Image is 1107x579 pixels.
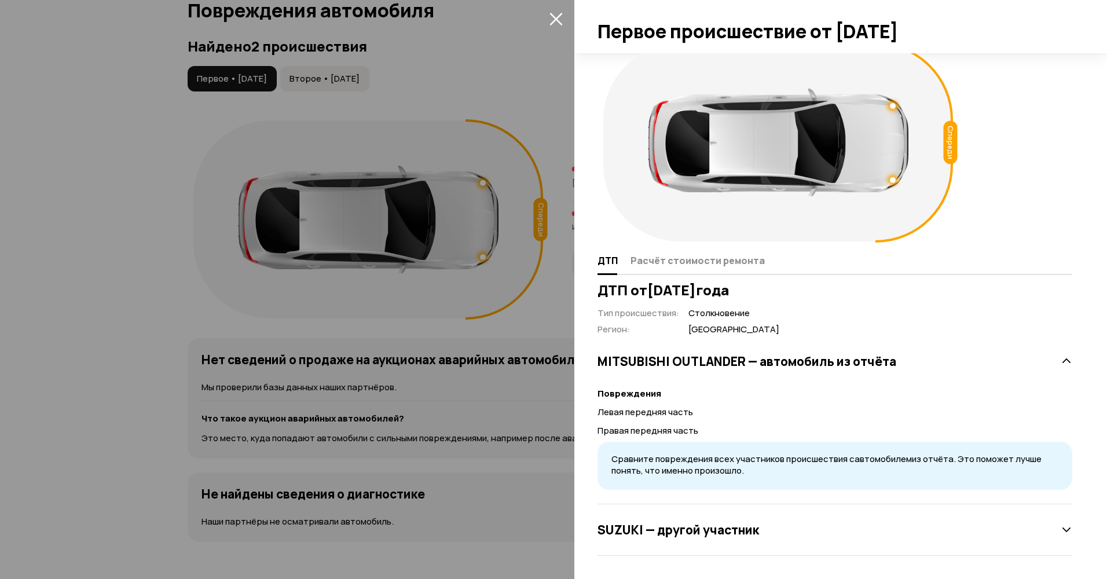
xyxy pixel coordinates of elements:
div: Спереди [944,121,958,164]
p: Левая передняя часть [598,406,1072,419]
strong: Повреждения [598,387,661,400]
span: Столкновение [688,307,779,320]
h3: ДТП от [DATE] года [598,282,1072,298]
button: закрыть [547,9,565,28]
span: ДТП [598,255,618,266]
h3: SUZUKI — другой участник [598,522,759,537]
p: Правая передняя часть [598,424,1072,437]
h3: MITSUBISHI OUTLANDER — автомобиль из отчёта [598,354,896,369]
span: Сравните повреждения всех участников происшествия с автомобилем из отчёта. Это поможет лучше поня... [611,453,1042,477]
span: Расчёт стоимости ремонта [631,255,765,266]
span: [GEOGRAPHIC_DATA] [688,324,779,336]
span: Регион : [598,323,630,335]
span: Тип происшествия : [598,307,679,319]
